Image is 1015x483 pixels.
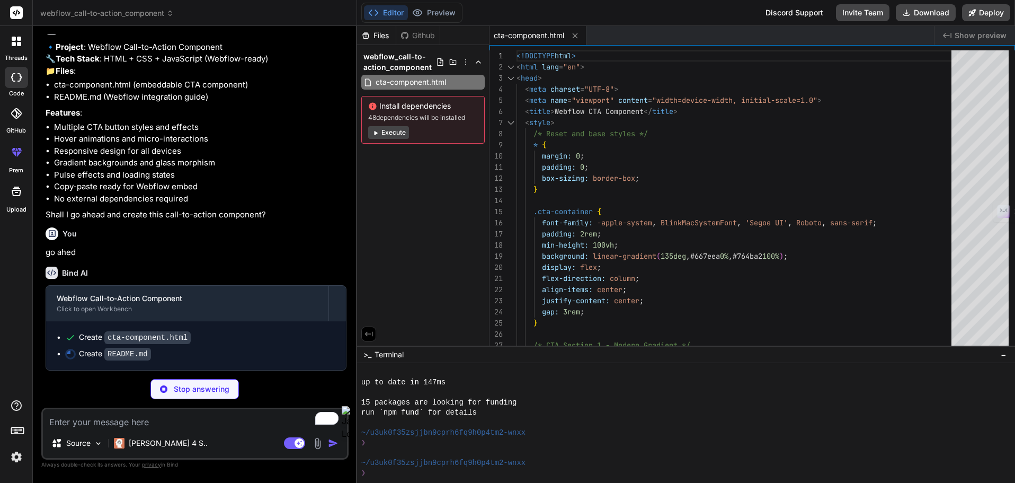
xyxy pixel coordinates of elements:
span: lang [542,62,559,72]
div: 10 [489,151,503,162]
button: Deploy [962,4,1010,21]
span: ( [656,251,661,261]
span: center [597,285,622,294]
li: Multiple CTA button styles and effects [54,121,346,134]
strong: Tech Stack [56,54,100,64]
span: -apple-system [597,218,652,227]
span: privacy [142,461,161,468]
span: < [525,107,529,116]
span: 2rem [580,229,597,239]
span: webflow_call-to-action_component [363,51,436,73]
button: − [999,346,1009,363]
div: Discord Support [759,4,830,21]
strong: Files [56,66,74,76]
span: 15 packages are looking for funding [361,398,517,408]
span: 3rem [563,307,580,317]
div: 17 [489,229,503,240]
span: ; [639,296,644,305]
span: ; [584,162,589,172]
button: Editor [364,5,408,20]
button: Execute [368,126,409,139]
span: .cta-container [533,207,593,216]
div: 2 [489,62,503,73]
label: GitHub [6,126,26,135]
span: ~/u3uk0f35zsjjbn9cprh6fq9h0p4tm2-wnxx [361,458,526,468]
span: } [533,318,538,328]
span: flex [580,262,597,272]
span: 48 dependencies will be installed [368,113,478,122]
span: justify-content: [542,296,610,305]
span: < [525,95,529,105]
strong: Project [56,42,84,52]
p: go ahed [46,247,346,259]
div: 26 [489,329,503,340]
div: 25 [489,318,503,329]
div: 12 [489,173,503,184]
div: 15 [489,206,503,217]
div: 5 [489,95,503,106]
span: , [728,251,733,261]
span: title [529,107,550,116]
span: > [550,107,555,116]
div: 22 [489,284,503,295]
code: README.md [104,348,151,361]
label: code [9,89,24,98]
span: center [614,296,639,305]
span: title [652,107,673,116]
span: < [525,118,529,127]
span: meta [529,95,546,105]
span: ; [635,274,639,283]
span: Show preview [955,30,1007,41]
div: Webflow Call-to-Action Component [57,293,318,304]
span: ; [622,285,627,294]
li: Hover animations and micro-interactions [54,133,346,145]
span: = [648,95,652,105]
span: , [737,218,741,227]
div: 21 [489,273,503,284]
h6: Bind AI [62,268,88,278]
div: 7 [489,117,503,128]
span: ~/u3uk0f35zsjjbn9cprh6fq9h0p4tm2-wnxx [361,428,526,438]
span: content [618,95,648,105]
span: = [580,84,584,94]
img: icon [328,438,339,449]
div: 13 [489,184,503,195]
span: > [550,118,555,127]
span: /* Reset and base styles */ [533,129,648,138]
span: 100vh [593,240,614,250]
span: /* CTA Section 1 - Modern Gradient */ [533,340,690,350]
div: 4 [489,84,503,95]
img: attachment [311,437,324,450]
span: charset [550,84,580,94]
span: < [517,73,521,83]
span: box-sizing: [542,173,589,183]
span: ❯ [361,438,366,448]
span: > [817,95,822,105]
span: ; [635,173,639,183]
p: Shall I go ahead and create this call-to-action component? [46,209,346,221]
span: cta-component.html [375,76,447,89]
div: 24 [489,306,503,318]
p: [PERSON_NAME] 4 S.. [129,438,208,449]
span: = [567,95,572,105]
span: { [542,140,546,150]
div: Github [396,30,440,41]
span: flex-direction: [542,274,606,283]
span: cta-component.html [494,30,564,41]
span: up to date in 147ms [361,377,446,388]
span: run `npm fund` for details [361,408,477,418]
span: ; [580,307,584,317]
div: 27 [489,340,503,351]
img: Pick Models [94,439,103,448]
li: Responsive design for all devices [54,145,346,157]
div: 19 [489,251,503,262]
span: > [614,84,618,94]
div: Files [357,30,396,41]
label: Upload [6,205,26,214]
span: , [686,251,690,261]
code: cta-component.html [104,331,191,344]
span: , [788,218,792,227]
li: Copy-paste ready for Webflow embed [54,181,346,193]
span: , [822,218,826,227]
li: No external dependencies required [54,193,346,205]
